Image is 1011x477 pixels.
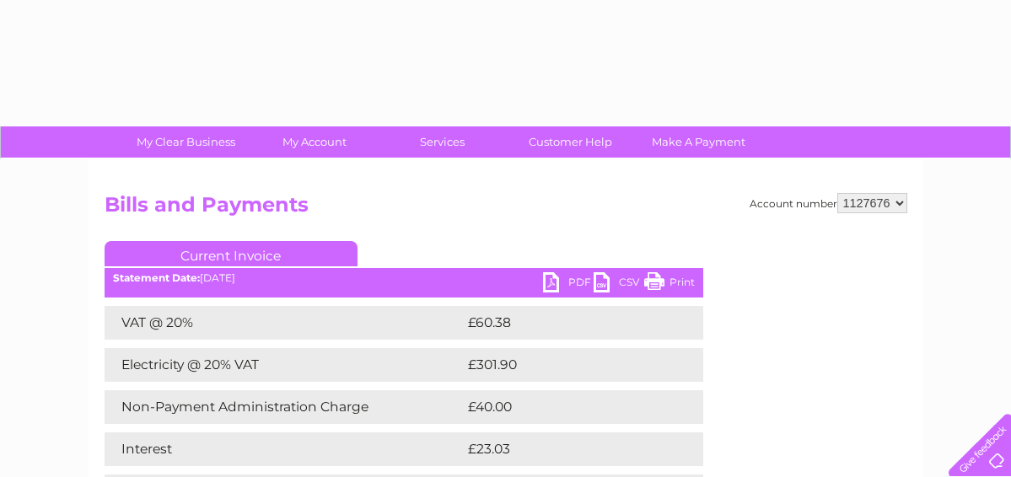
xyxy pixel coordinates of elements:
[105,348,464,382] td: Electricity @ 20% VAT
[750,193,907,213] div: Account number
[543,272,594,297] a: PDF
[464,432,669,466] td: £23.03
[105,241,358,266] a: Current Invoice
[105,432,464,466] td: Interest
[113,271,200,284] b: Statement Date:
[105,272,703,284] div: [DATE]
[116,126,255,158] a: My Clear Business
[105,306,464,340] td: VAT @ 20%
[245,126,384,158] a: My Account
[501,126,640,158] a: Customer Help
[105,193,907,225] h2: Bills and Payments
[464,390,670,424] td: £40.00
[105,390,464,424] td: Non-Payment Administration Charge
[594,272,644,297] a: CSV
[464,306,670,340] td: £60.38
[373,126,512,158] a: Services
[629,126,768,158] a: Make A Payment
[644,272,695,297] a: Print
[464,348,673,382] td: £301.90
